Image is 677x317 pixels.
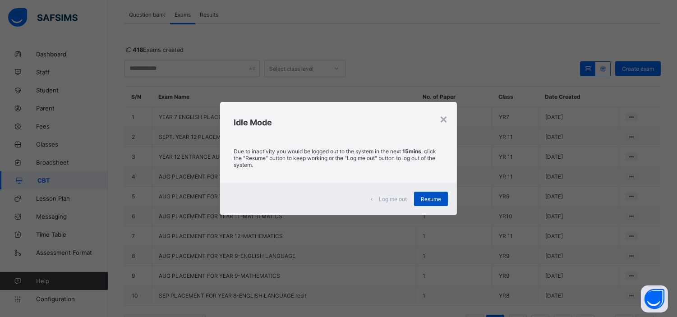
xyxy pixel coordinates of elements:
div: × [439,111,448,126]
h2: Idle Mode [234,118,443,127]
span: Log me out [379,196,407,202]
span: Resume [421,196,441,202]
strong: 15mins [402,148,421,155]
p: Due to inactivity you would be logged out to the system in the next , click the "Resume" button t... [234,148,443,168]
button: Open asap [641,285,668,312]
